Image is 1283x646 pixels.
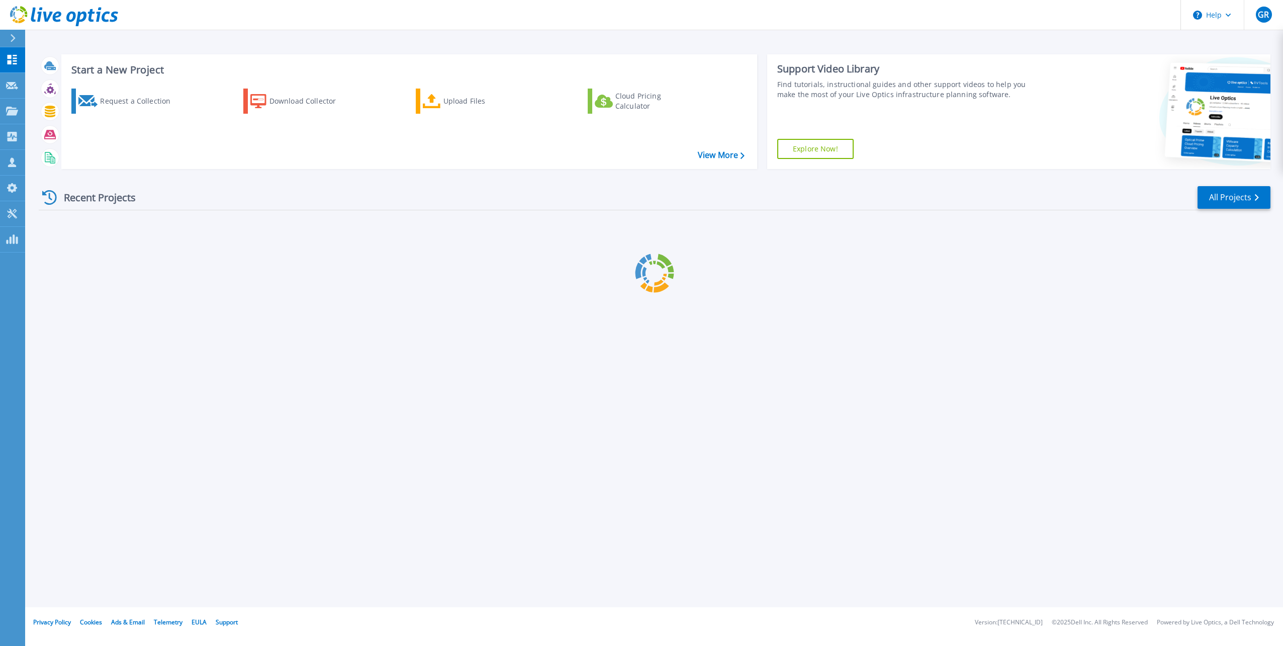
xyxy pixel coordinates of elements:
div: Support Video Library [777,62,1037,75]
div: Cloud Pricing Calculator [615,91,696,111]
div: Request a Collection [100,91,180,111]
span: GR [1258,11,1269,19]
li: © 2025 Dell Inc. All Rights Reserved [1052,619,1148,626]
a: EULA [192,618,207,626]
a: Telemetry [154,618,182,626]
div: Upload Files [443,91,524,111]
a: Privacy Policy [33,618,71,626]
a: Cookies [80,618,102,626]
a: Download Collector [243,89,355,114]
a: View More [698,150,745,160]
a: All Projects [1198,186,1270,209]
div: Find tutorials, instructional guides and other support videos to help you make the most of your L... [777,79,1037,100]
div: Recent Projects [39,185,149,210]
h3: Start a New Project [71,64,744,75]
a: Upload Files [416,89,528,114]
li: Powered by Live Optics, a Dell Technology [1157,619,1274,626]
a: Explore Now! [777,139,854,159]
a: Support [216,618,238,626]
a: Request a Collection [71,89,184,114]
li: Version: [TECHNICAL_ID] [975,619,1043,626]
a: Cloud Pricing Calculator [588,89,700,114]
div: Download Collector [269,91,350,111]
a: Ads & Email [111,618,145,626]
